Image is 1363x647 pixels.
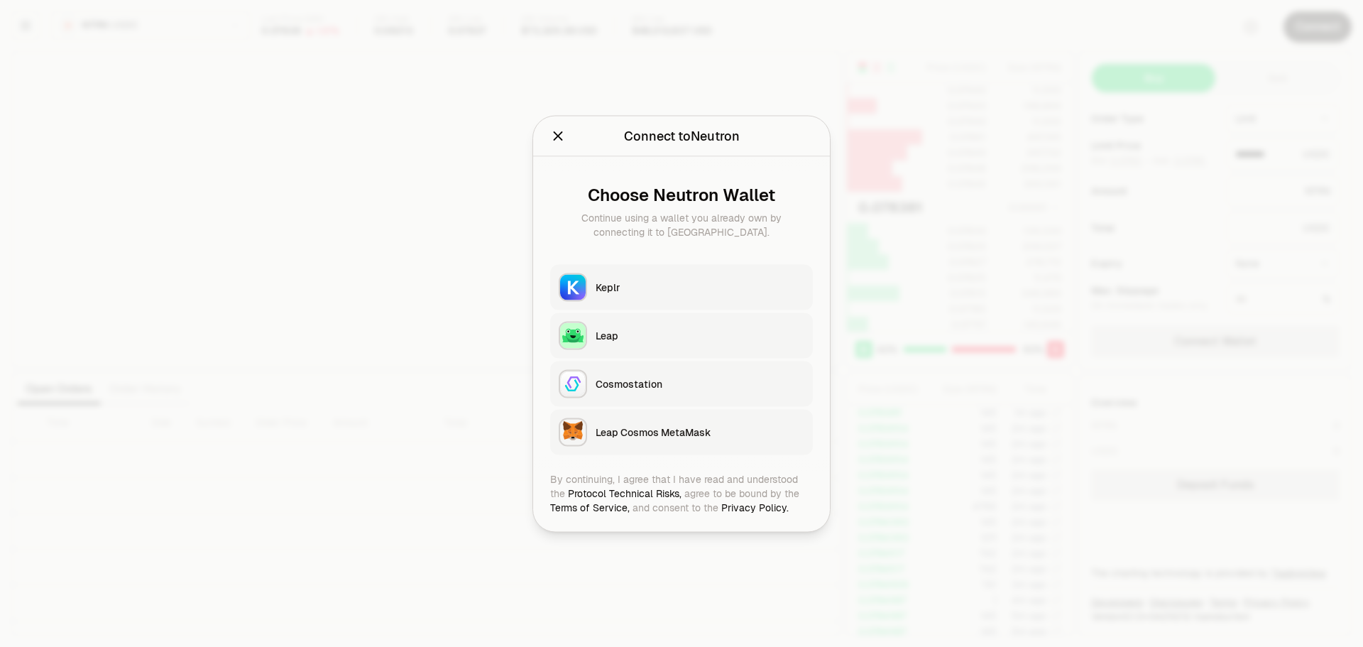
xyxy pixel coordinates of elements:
[624,126,740,146] div: Connect to Neutron
[560,322,586,348] img: Leap
[560,274,586,300] img: Keplr
[550,312,813,358] button: LeapLeap
[562,210,801,239] div: Continue using a wallet you already own by connecting it to [GEOGRAPHIC_DATA].
[596,425,804,439] div: Leap Cosmos MetaMask
[550,409,813,455] button: Leap Cosmos MetaMaskLeap Cosmos MetaMask
[596,376,804,391] div: Cosmostation
[550,361,813,406] button: CosmostationCosmostation
[560,371,586,396] img: Cosmostation
[596,328,804,342] div: Leap
[562,185,801,205] div: Choose Neutron Wallet
[560,419,586,445] img: Leap Cosmos MetaMask
[550,472,813,514] div: By continuing, I agree that I have read and understood the agree to be bound by the and consent t...
[596,280,804,294] div: Keplr
[550,501,630,513] a: Terms of Service,
[568,486,681,499] a: Protocol Technical Risks,
[550,264,813,310] button: KeplrKeplr
[721,501,789,513] a: Privacy Policy.
[550,126,566,146] button: Close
